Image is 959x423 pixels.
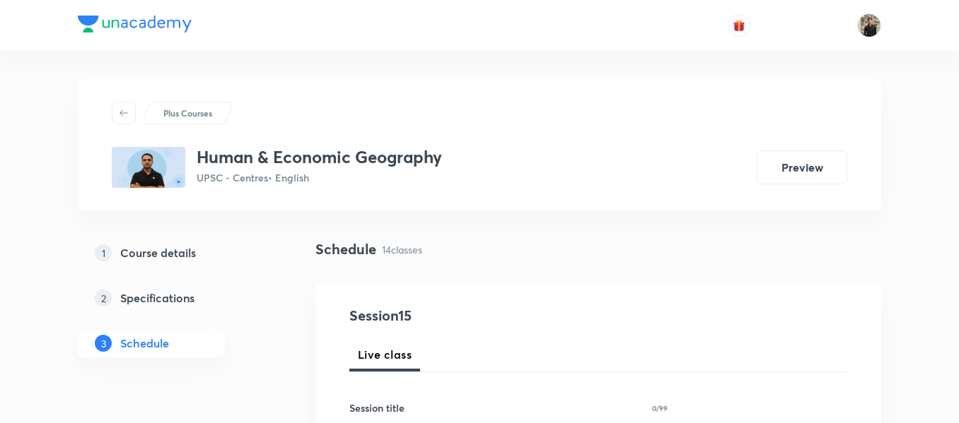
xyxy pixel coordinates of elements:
p: 3 [95,335,112,352]
p: 1 [95,244,112,261]
p: 14 classes [382,242,422,257]
span: Live class [358,346,412,363]
a: 2Specifications [78,284,270,312]
button: Preview [757,150,847,184]
h5: Course details [120,244,196,261]
a: 1Course details [78,239,270,267]
p: Plus Courses [163,107,212,119]
img: Company Logo [78,16,192,32]
h3: Human & Economic Geography [197,147,442,167]
a: Company Logo [78,16,192,36]
img: 4e79bdcff8ef44f79db6d527969be00c.png [112,147,185,188]
h4: Schedule [315,239,376,260]
p: 0/99 [652,405,668,412]
img: avatar [733,19,745,32]
img: Yudhishthir [857,13,881,37]
p: 2 [95,290,112,306]
h5: Specifications [120,290,194,306]
h6: Session title [349,400,405,415]
p: UPSC - Centres • English [197,170,442,185]
button: avatar [728,14,750,37]
h4: Session 15 [349,305,608,326]
h5: Schedule [120,335,169,352]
